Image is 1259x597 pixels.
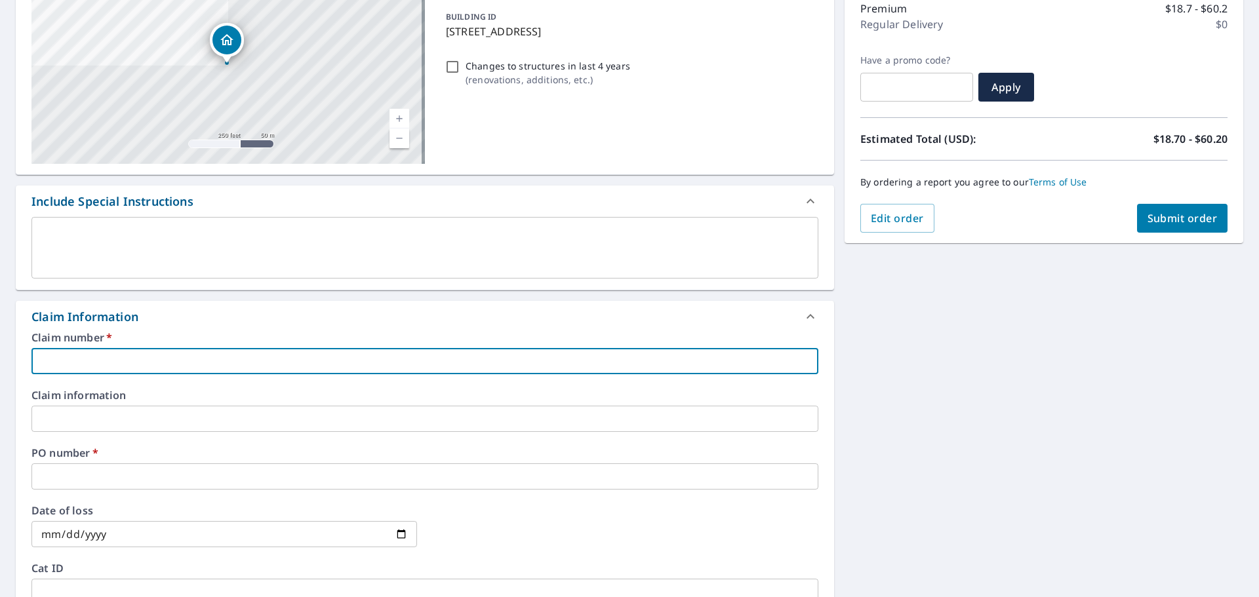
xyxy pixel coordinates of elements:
p: $0 [1216,16,1228,32]
label: Have a promo code? [860,54,973,66]
p: Changes to structures in last 4 years [466,59,630,73]
div: Include Special Instructions [31,193,193,210]
a: Terms of Use [1029,176,1087,188]
div: Dropped pin, building 1, Residential property, 21489 Nc Highway 210 E Ivanhoe, NC 28447 [210,23,244,64]
p: By ordering a report you agree to our [860,176,1228,188]
p: Estimated Total (USD): [860,131,1044,147]
p: Premium [860,1,907,16]
label: Date of loss [31,505,417,516]
p: ( renovations, additions, etc. ) [466,73,630,87]
label: Claim information [31,390,818,400]
div: Claim Information [16,301,834,332]
p: $18.70 - $60.20 [1153,131,1228,147]
p: Regular Delivery [860,16,943,32]
button: Edit order [860,204,934,233]
div: Include Special Instructions [16,185,834,217]
label: PO number [31,448,818,458]
span: Edit order [871,211,924,225]
span: Submit order [1148,211,1218,225]
a: Current Level 17, Zoom Out [390,128,409,148]
p: BUILDING ID [446,11,496,22]
p: [STREET_ADDRESS] [446,24,813,39]
label: Cat ID [31,563,818,573]
a: Current Level 17, Zoom In [390,109,409,128]
label: Claim number [31,332,818,343]
p: $18.7 - $60.2 [1165,1,1228,16]
button: Submit order [1137,204,1228,233]
div: Claim Information [31,308,138,326]
span: Apply [989,80,1024,94]
button: Apply [978,73,1034,102]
